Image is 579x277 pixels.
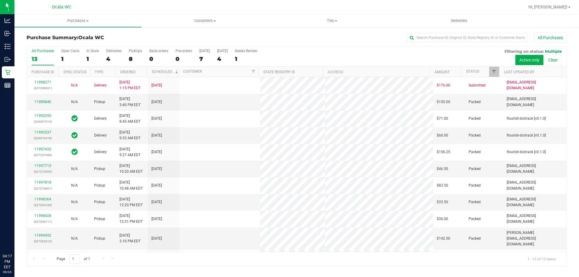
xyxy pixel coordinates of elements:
[507,230,563,247] span: [PERSON_NAME][EMAIL_ADDRESS][DOMAIN_NAME]
[34,114,51,118] a: 11992295
[149,49,168,53] div: Back-orders
[469,236,481,241] span: Packed
[94,149,107,155] span: Delivery
[71,200,78,204] span: Not Applicable
[437,116,448,121] span: $71.00
[5,82,11,88] inline-svg: Reports
[14,18,141,24] span: Purchases
[437,166,448,172] span: $46.50
[3,270,12,274] p: 09/24
[63,70,87,74] a: Sync Status
[5,43,11,49] inline-svg: Inventory
[437,216,448,222] span: $36.00
[3,253,12,270] p: 04:17 PM EDT
[141,14,268,27] a: Customers
[437,199,448,205] span: $33.50
[14,14,141,27] a: Purchases
[469,166,481,172] span: Packed
[469,133,481,138] span: Packed
[30,202,55,208] p: (327304189)
[151,116,162,121] span: [DATE]
[32,49,54,53] div: All Purchases
[151,183,162,188] span: [DATE]
[5,30,11,36] inline-svg: Inbound
[199,55,210,62] div: 7
[71,114,78,123] span: In Sync
[119,180,143,191] span: [DATE] 10:48 AM EDT
[469,149,481,155] span: Packed
[106,55,122,62] div: 4
[507,133,546,138] span: flourish-biotrack [v0.1.0]
[151,83,162,88] span: [DATE]
[469,116,481,121] span: Packed
[489,67,499,77] a: Filter
[437,236,450,241] span: $142.50
[119,130,141,141] span: [DATE] 9:33 AM EDT
[71,99,78,105] button: N/A
[34,233,51,238] a: 11999452
[87,49,99,53] div: In Store
[94,166,105,172] span: Pickup
[469,216,481,222] span: Packed
[119,163,143,175] span: [DATE] 10:20 AM EDT
[507,180,563,191] span: [EMAIL_ADDRESS][DOMAIN_NAME]
[469,83,486,88] span: Submitted
[120,70,136,74] a: Ordered
[5,56,11,62] inline-svg: Outbound
[95,70,103,74] a: Type
[34,164,51,168] a: 11997715
[269,18,395,24] span: Tills
[119,197,143,208] span: [DATE] 12:20 PM EDT
[71,183,78,187] span: Not Applicable
[32,55,54,62] div: 13
[235,55,257,62] div: 1
[507,197,563,208] span: [EMAIL_ADDRESS][DOMAIN_NAME]
[71,148,78,156] span: In Sync
[507,96,563,108] span: [EMAIL_ADDRESS][DOMAIN_NAME]
[507,149,546,155] span: flourish-biotrack [v0.1.0]
[34,214,51,218] a: 11998428
[176,55,192,62] div: 0
[30,186,55,191] p: (327276801)
[437,133,448,138] span: $60.00
[544,55,562,65] button: Clear
[469,99,481,105] span: Packed
[504,70,534,74] a: Last Updated By
[71,183,78,188] button: N/A
[87,55,99,62] div: 1
[71,131,78,140] span: In Sync
[151,166,162,172] span: [DATE]
[94,116,107,121] span: Delivery
[71,216,78,222] button: N/A
[119,146,141,158] span: [DATE] 9:27 AM EDT
[507,116,546,121] span: flourish-biotrack [v0.1.0]
[515,55,543,65] button: Active only
[31,70,54,74] a: Purchase ID
[30,135,55,141] p: (326970418)
[151,236,162,241] span: [DATE]
[34,180,51,184] a: 11997818
[151,149,162,155] span: [DATE]
[523,254,561,263] span: 1 - 13 of 13 items
[119,213,143,225] span: [DATE] 12:31 PM EDT
[71,100,78,104] span: Not Applicable
[94,199,105,205] span: Pickup
[466,69,479,74] a: Status
[30,152,55,158] p: (327257989)
[545,49,562,54] span: Multiple
[268,14,395,27] a: Tills
[119,113,141,124] span: [DATE] 8:45 AM EDT
[129,49,142,53] div: PickUps
[61,55,79,62] div: 1
[507,163,563,175] span: [EMAIL_ADDRESS][DOMAIN_NAME]
[71,83,78,88] button: N/A
[30,119,55,124] p: (326957313)
[6,229,24,247] iframe: Resource center
[119,80,141,91] span: [DATE] 1:15 PM EDT
[94,99,105,105] span: Pickup
[71,236,78,241] span: Not Applicable
[217,55,228,62] div: 4
[71,199,78,205] button: N/A
[199,49,210,53] div: [DATE]
[263,70,295,74] a: State Registry ID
